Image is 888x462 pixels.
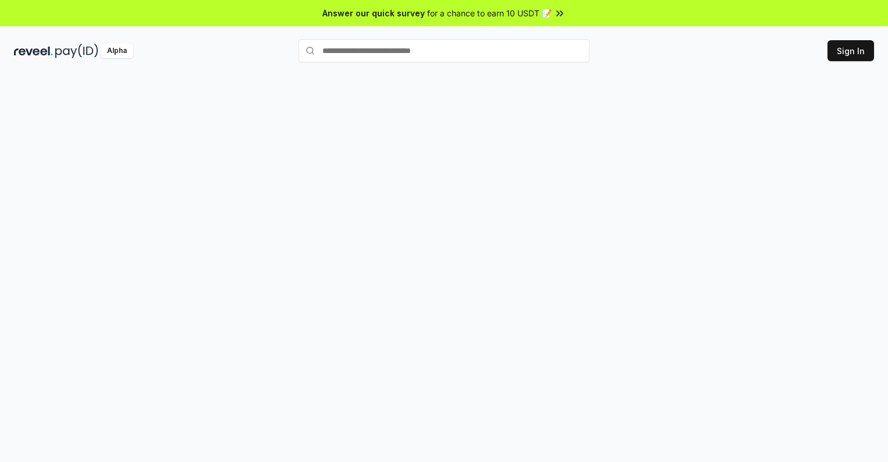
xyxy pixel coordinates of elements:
[427,7,552,19] span: for a chance to earn 10 USDT 📝
[322,7,425,19] span: Answer our quick survey
[827,40,874,61] button: Sign In
[55,44,98,58] img: pay_id
[101,44,133,58] div: Alpha
[14,44,53,58] img: reveel_dark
